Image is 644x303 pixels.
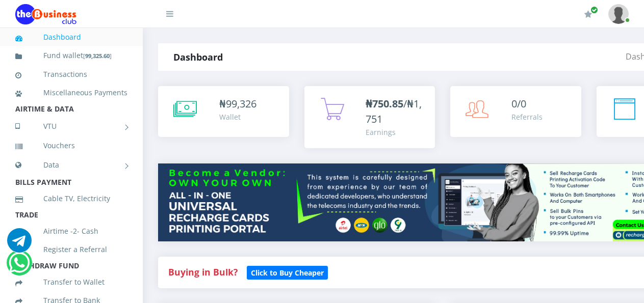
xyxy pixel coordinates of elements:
div: ₦ [219,96,256,112]
a: Chat for support [7,236,32,253]
div: Earnings [366,127,425,137]
a: Miscellaneous Payments [15,81,127,104]
a: Vouchers [15,134,127,157]
div: Wallet [219,112,256,122]
small: [ ] [83,52,112,60]
a: Fund wallet[99,325.60] [15,44,127,68]
b: 99,325.60 [85,52,110,60]
b: ₦750.85 [366,97,403,111]
a: Cable TV, Electricity [15,187,127,210]
a: VTU [15,114,127,139]
b: Click to Buy Cheaper [251,268,324,278]
strong: Buying in Bulk? [168,266,238,278]
a: 0/0 Referrals [450,86,581,137]
a: Airtime -2- Cash [15,219,127,243]
i: Renew/Upgrade Subscription [584,10,592,18]
a: Dashboard [15,25,127,49]
a: ₦99,326 Wallet [158,86,289,137]
a: Data [15,152,127,178]
a: Transactions [15,63,127,86]
a: Chat for support [9,258,30,275]
span: 0/0 [511,97,526,111]
a: Register a Referral [15,238,127,261]
img: User [608,4,629,24]
img: Logo [15,4,76,24]
span: Renew/Upgrade Subscription [590,6,598,14]
strong: Dashboard [173,51,223,63]
a: ₦750.85/₦1,751 Earnings [304,86,435,148]
div: Referrals [511,112,543,122]
span: /₦1,751 [366,97,422,126]
span: 99,326 [226,97,256,111]
a: Click to Buy Cheaper [247,266,328,278]
a: Transfer to Wallet [15,270,127,294]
